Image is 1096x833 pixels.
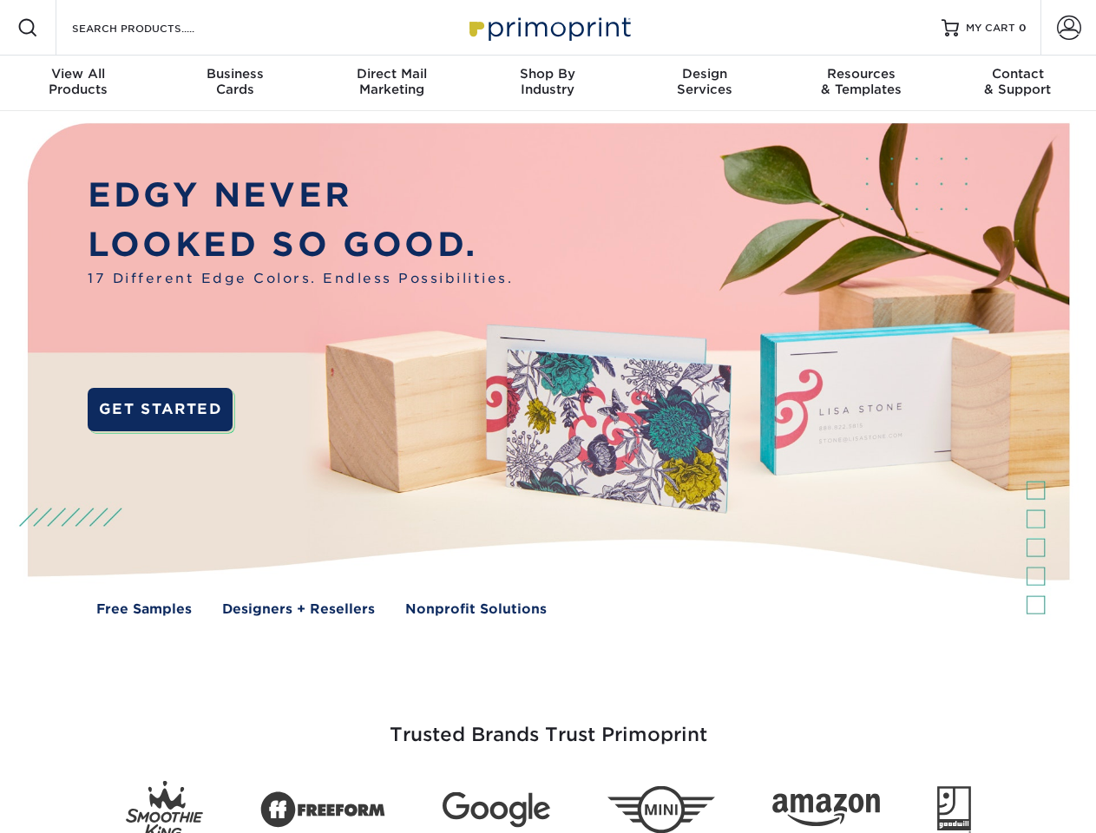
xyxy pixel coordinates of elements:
div: Services [627,66,783,97]
div: & Support [940,66,1096,97]
span: Contact [940,66,1096,82]
a: Resources& Templates [783,56,939,111]
span: Direct Mail [313,66,469,82]
div: Cards [156,66,312,97]
p: EDGY NEVER [88,171,513,220]
div: & Templates [783,66,939,97]
span: Business [156,66,312,82]
div: Marketing [313,66,469,97]
img: Goodwill [937,786,971,833]
a: Designers + Resellers [222,600,375,620]
p: LOOKED SO GOOD. [88,220,513,270]
a: Shop ByIndustry [469,56,626,111]
a: Free Samples [96,600,192,620]
span: MY CART [966,21,1015,36]
span: Design [627,66,783,82]
a: DesignServices [627,56,783,111]
a: GET STARTED [88,388,233,431]
span: 0 [1019,22,1027,34]
div: Industry [469,66,626,97]
img: Google [443,792,550,828]
img: Primoprint [462,9,635,46]
a: BusinessCards [156,56,312,111]
input: SEARCH PRODUCTS..... [70,17,240,38]
span: 17 Different Edge Colors. Endless Possibilities. [88,269,513,289]
a: Nonprofit Solutions [405,600,547,620]
h3: Trusted Brands Trust Primoprint [41,682,1056,767]
img: Amazon [772,794,880,827]
span: Resources [783,66,939,82]
span: Shop By [469,66,626,82]
a: Direct MailMarketing [313,56,469,111]
a: Contact& Support [940,56,1096,111]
